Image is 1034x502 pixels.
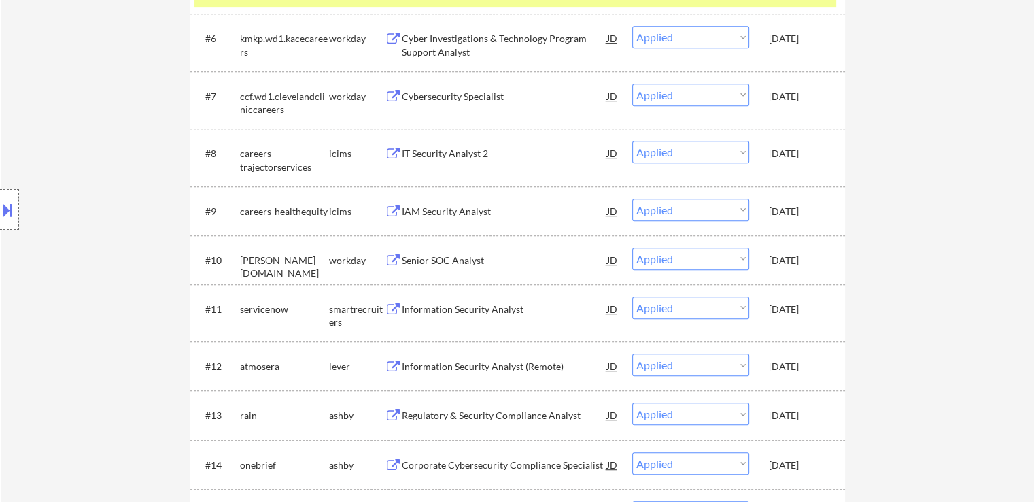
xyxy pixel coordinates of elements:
[606,354,619,378] div: JD
[402,458,607,472] div: Corporate Cybersecurity Compliance Specialist
[402,303,607,316] div: Information Security Analyst
[205,409,229,422] div: #13
[402,147,607,161] div: IT Security Analyst 2
[606,26,619,50] div: JD
[240,254,329,280] div: [PERSON_NAME][DOMAIN_NAME]
[329,360,385,373] div: lever
[606,141,619,165] div: JD
[329,254,385,267] div: workday
[240,458,329,472] div: onebrief
[402,254,607,267] div: Senior SOC Analyst
[769,303,829,316] div: [DATE]
[205,32,229,46] div: #6
[329,90,385,103] div: workday
[240,90,329,116] div: ccf.wd1.clevelandcliniccareers
[769,90,829,103] div: [DATE]
[329,458,385,472] div: ashby
[769,458,829,472] div: [DATE]
[769,147,829,161] div: [DATE]
[606,297,619,321] div: JD
[240,360,329,373] div: atmosera
[240,147,329,173] div: careers-trajectorservices
[329,32,385,46] div: workday
[606,199,619,223] div: JD
[240,303,329,316] div: servicenow
[240,32,329,58] div: kmkp.wd1.kacecareers
[329,205,385,218] div: icims
[205,458,229,472] div: #14
[240,409,329,422] div: rain
[402,409,607,422] div: Regulatory & Security Compliance Analyst
[329,409,385,422] div: ashby
[606,452,619,477] div: JD
[402,205,607,218] div: IAM Security Analyst
[769,360,829,373] div: [DATE]
[606,84,619,108] div: JD
[606,248,619,272] div: JD
[769,32,829,46] div: [DATE]
[329,147,385,161] div: icims
[606,403,619,427] div: JD
[402,90,607,103] div: Cybersecurity Specialist
[329,303,385,329] div: smartrecruiters
[769,254,829,267] div: [DATE]
[769,409,829,422] div: [DATE]
[240,205,329,218] div: careers-healthequity
[205,360,229,373] div: #12
[769,205,829,218] div: [DATE]
[402,360,607,373] div: Information Security Analyst (Remote)
[402,32,607,58] div: Cyber Investigations & Technology Program Support Analyst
